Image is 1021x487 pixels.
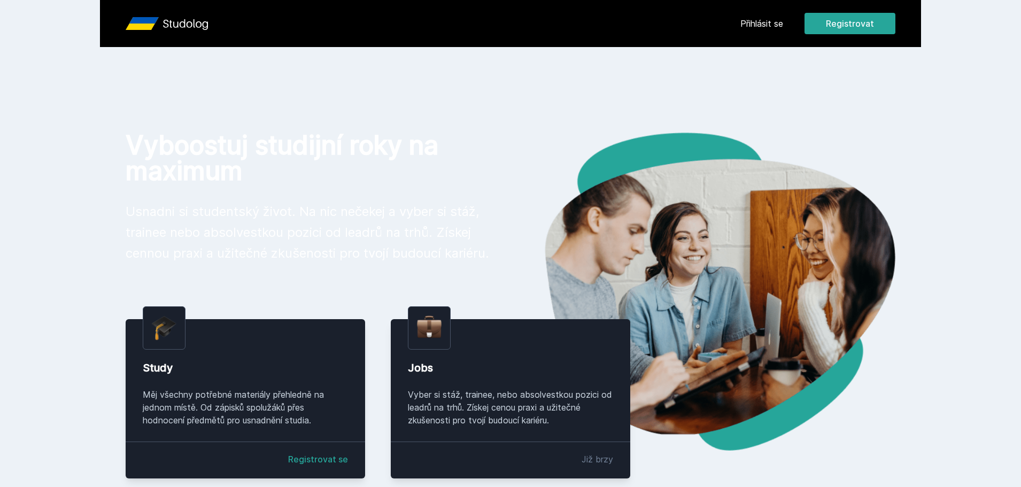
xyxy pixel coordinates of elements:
img: briefcase.png [417,313,442,341]
h1: Vyboostuj studijní roky na maximum [126,133,493,184]
div: Jobs [408,360,613,375]
div: Měj všechny potřebné materiály přehledně na jednom místě. Od zápisků spolužáků přes hodnocení pře... [143,388,348,427]
p: Usnadni si studentský život. Na nic nečekej a vyber si stáž, trainee nebo absolvestkou pozici od ... [126,201,493,264]
img: hero.png [511,133,895,451]
div: Vyber si stáž, trainee, nebo absolvestkou pozici od leadrů na trhů. Získej cenou praxi a užitečné... [408,388,613,427]
button: Registrovat [805,13,895,34]
div: Study [143,360,348,375]
a: Registrovat se [288,453,348,466]
div: Již brzy [582,453,613,466]
a: Přihlásit se [740,17,783,30]
img: graduation-cap.png [152,315,176,341]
